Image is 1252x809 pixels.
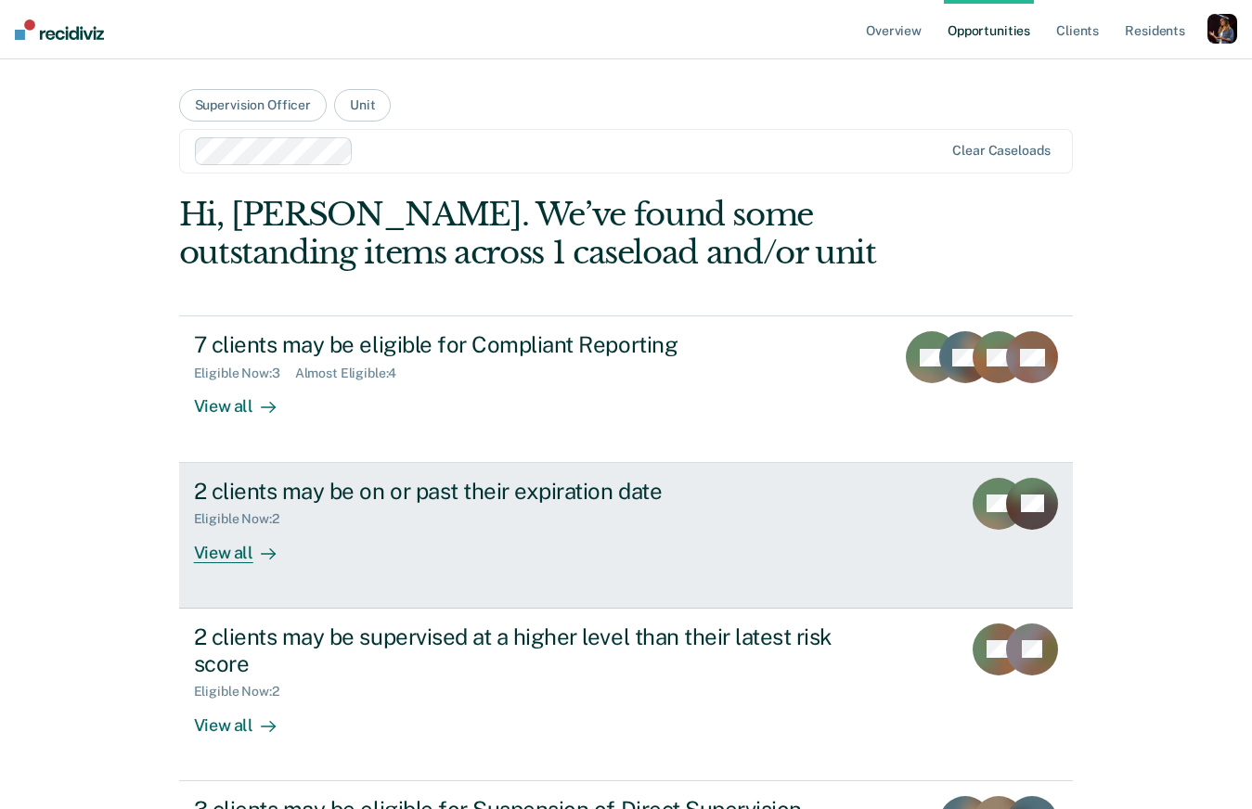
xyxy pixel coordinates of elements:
[334,89,391,122] button: Unit
[194,478,845,505] div: 2 clients may be on or past their expiration date
[295,366,412,381] div: Almost Eligible : 4
[194,331,845,358] div: 7 clients may be eligible for Compliant Reporting
[179,315,1074,462] a: 7 clients may be eligible for Compliant ReportingEligible Now:3Almost Eligible:4View all
[179,463,1074,609] a: 2 clients may be on or past their expiration dateEligible Now:2View all
[194,527,298,563] div: View all
[15,19,104,40] img: Recidiviz
[179,609,1074,781] a: 2 clients may be supervised at a higher level than their latest risk scoreEligible Now:2View all
[952,143,1050,159] div: Clear caseloads
[179,89,327,122] button: Supervision Officer
[179,196,895,272] div: Hi, [PERSON_NAME]. We’ve found some outstanding items across 1 caseload and/or unit
[194,511,294,527] div: Eligible Now : 2
[194,700,298,736] div: View all
[194,623,845,677] div: 2 clients may be supervised at a higher level than their latest risk score
[194,684,294,700] div: Eligible Now : 2
[194,366,295,381] div: Eligible Now : 3
[194,381,298,417] div: View all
